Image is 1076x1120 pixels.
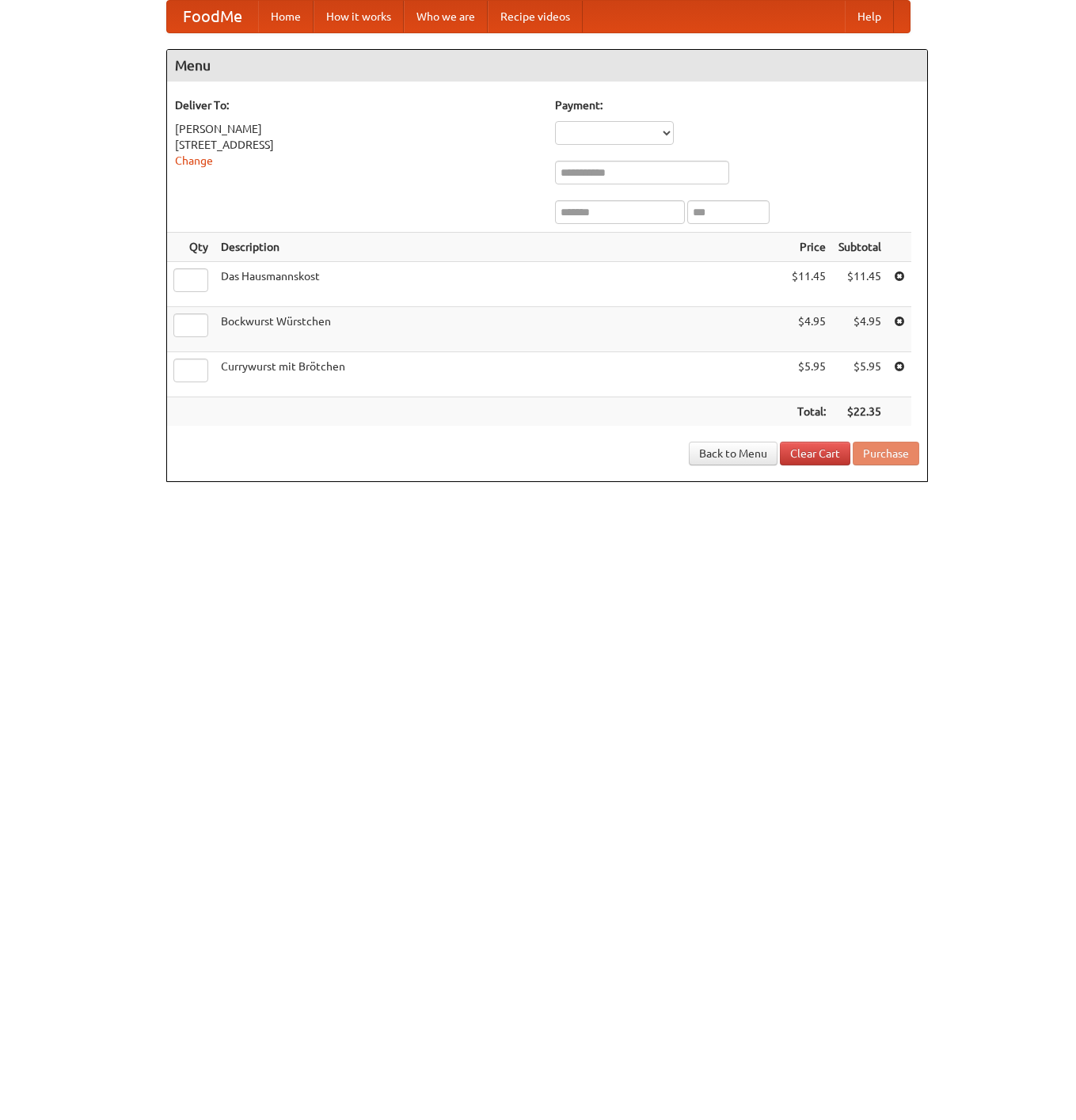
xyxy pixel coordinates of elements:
[314,1,404,32] a: How it works
[832,352,888,397] td: $5.95
[785,307,832,352] td: $4.95
[832,307,888,352] td: $4.95
[488,1,583,32] a: Recipe videos
[785,397,832,427] th: Total:
[167,233,215,262] th: Qty
[832,397,888,427] th: $22.35
[258,1,314,32] a: Home
[167,1,258,32] a: FoodMe
[780,442,850,465] a: Clear Cart
[785,352,832,397] td: $5.95
[853,442,919,465] button: Purchase
[175,137,539,153] div: [STREET_ADDRESS]
[785,262,832,307] td: $11.45
[689,442,778,465] a: Back to Menu
[215,233,785,262] th: Description
[845,1,894,32] a: Help
[555,97,919,113] h5: Payment:
[215,307,785,352] td: Bockwurst Würstchen
[167,50,927,82] h4: Menu
[175,121,539,137] div: [PERSON_NAME]
[832,233,888,262] th: Subtotal
[175,154,213,167] a: Change
[175,97,539,113] h5: Deliver To:
[785,233,832,262] th: Price
[215,352,785,397] td: Currywurst mit Brötchen
[404,1,488,32] a: Who we are
[832,262,888,307] td: $11.45
[215,262,785,307] td: Das Hausmannskost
